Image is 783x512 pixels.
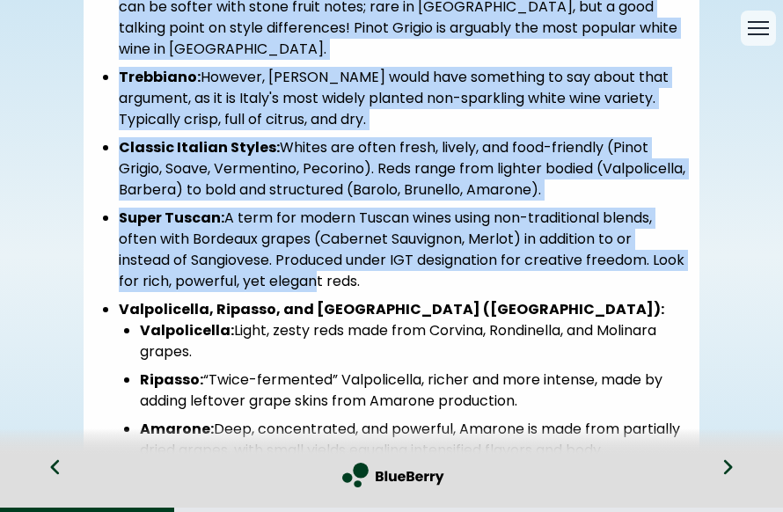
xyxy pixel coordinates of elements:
strong: Super Tuscan: [119,208,224,228]
strong: Ripasso: [140,369,203,390]
li: Light, zesty reds made from Corvina, Rondinella, and Molinara grapes. [140,320,685,362]
strong: Valpolicella: [140,320,234,340]
li: Deep, concentrated, and powerful, Amarone is made from partially dried grapes, with small yields ... [140,419,685,461]
strong: Valpolicella, Ripasso, and [GEOGRAPHIC_DATA] ([GEOGRAPHIC_DATA]): [119,299,664,319]
strong: Classic Italian Styles: [119,137,280,157]
li: However, [PERSON_NAME] would have something to say about that argument, as it is Italy's most wid... [119,67,685,130]
li: “Twice-fermented” Valpolicella, richer and more intense, made by adding leftover grape skins from... [140,369,685,412]
li: A term for modern Tuscan wines using non-traditional blends, often with Bordeaux grapes (Cabernet... [119,208,685,292]
strong: Trebbiano: [119,67,201,87]
strong: Amarone: [140,419,214,439]
li: Whites are often fresh, lively, and food-friendly (Pinot Grigio, Soave, Vermentino, Pecorino). Re... [119,137,685,201]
